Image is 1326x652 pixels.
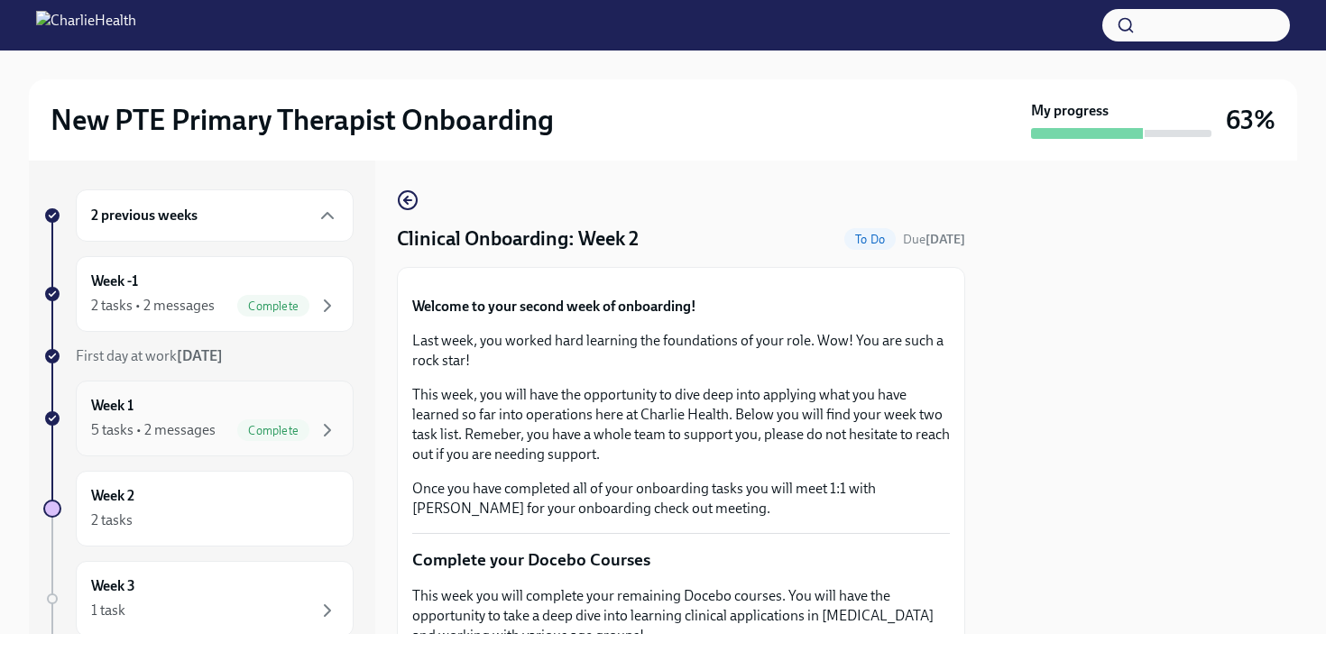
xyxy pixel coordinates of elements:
[51,102,554,138] h2: New PTE Primary Therapist Onboarding
[43,256,354,332] a: Week -12 tasks • 2 messagesComplete
[1031,101,1109,121] strong: My progress
[43,561,354,637] a: Week 31 task
[91,510,133,530] div: 2 tasks
[43,471,354,546] a: Week 22 tasks
[36,11,136,40] img: CharlieHealth
[1226,104,1275,136] h3: 63%
[91,486,134,506] h6: Week 2
[91,271,138,291] h6: Week -1
[844,233,896,246] span: To Do
[237,299,309,313] span: Complete
[412,586,950,646] p: This week you will complete your remaining Docebo courses. You will have the opportunity to take ...
[412,548,950,572] p: Complete your Docebo Courses
[412,298,696,315] strong: Welcome to your second week of onboarding!
[91,296,215,316] div: 2 tasks • 2 messages
[43,381,354,456] a: Week 15 tasks • 2 messagesComplete
[43,346,354,366] a: First day at work[DATE]
[76,347,223,364] span: First day at work
[91,396,134,416] h6: Week 1
[91,206,198,225] h6: 2 previous weeks
[237,424,309,437] span: Complete
[903,232,965,247] span: Due
[91,420,216,440] div: 5 tasks • 2 messages
[925,232,965,247] strong: [DATE]
[91,601,125,620] div: 1 task
[412,331,950,371] p: Last week, you worked hard learning the foundations of your role. Wow! You are such a rock star!
[76,189,354,242] div: 2 previous weeks
[397,225,639,253] h4: Clinical Onboarding: Week 2
[412,385,950,464] p: This week, you will have the opportunity to dive deep into applying what you have learned so far ...
[91,576,135,596] h6: Week 3
[177,347,223,364] strong: [DATE]
[412,479,950,519] p: Once you have completed all of your onboarding tasks you will meet 1:1 with [PERSON_NAME] for you...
